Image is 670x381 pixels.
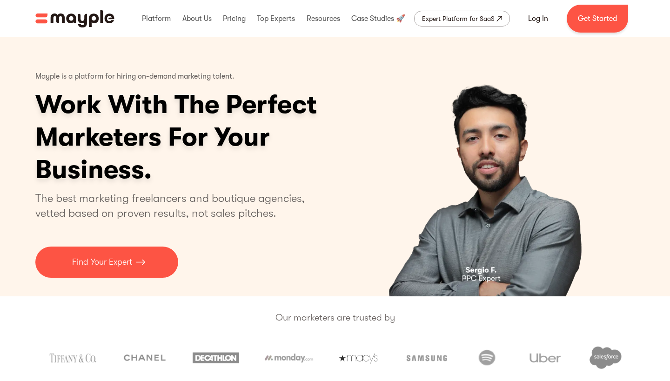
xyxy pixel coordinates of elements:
[35,10,114,27] a: home
[255,4,297,33] div: Top Experts
[414,11,510,27] a: Expert Platform for SaaS
[344,37,635,296] div: carousel
[35,247,178,278] a: Find Your Expert
[35,10,114,27] img: Mayple logo
[35,65,234,88] p: Mayple is a platform for hiring on-demand marketing talent.
[140,4,173,33] div: Platform
[422,13,495,24] div: Expert Platform for SaaS
[35,88,389,186] h1: Work With The Perfect Marketers For Your Business.
[35,191,316,221] p: The best marketing freelancers and boutique agencies, vetted based on proven results, not sales p...
[567,5,628,33] a: Get Started
[221,4,248,33] div: Pricing
[180,4,214,33] div: About Us
[517,7,559,30] a: Log In
[344,37,635,296] div: 1 of 4
[304,4,342,33] div: Resources
[72,256,132,268] p: Find Your Expert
